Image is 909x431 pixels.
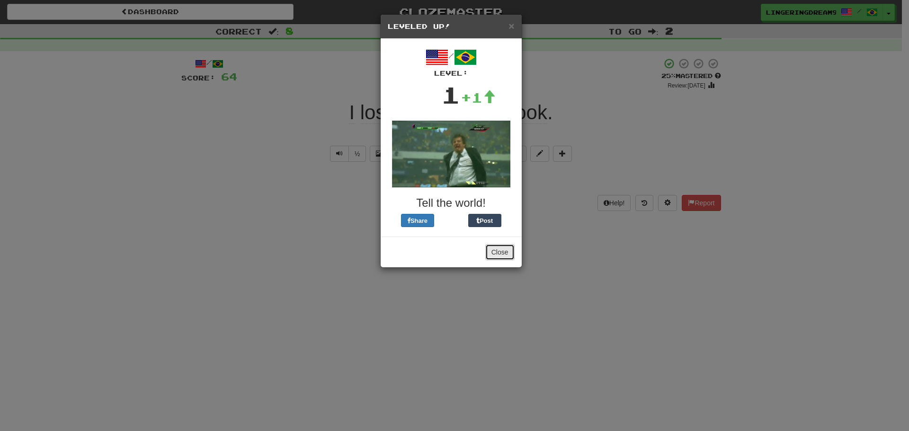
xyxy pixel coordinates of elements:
button: Post [468,214,501,227]
button: Share [401,214,434,227]
span: × [508,20,514,31]
img: soccer-coach-2-a9306edb2ed3f6953285996bb4238f2040b39cbea5cfbac61ac5b5c8179d3151.gif [392,121,510,187]
div: 1 [441,78,461,111]
button: Close [485,244,515,260]
h5: Leveled Up! [388,22,515,31]
h3: Tell the world! [388,197,515,209]
iframe: X Post Button [434,214,468,227]
div: Level: [388,69,515,78]
div: / [388,46,515,78]
button: Close [508,21,514,31]
div: +1 [461,88,496,107]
